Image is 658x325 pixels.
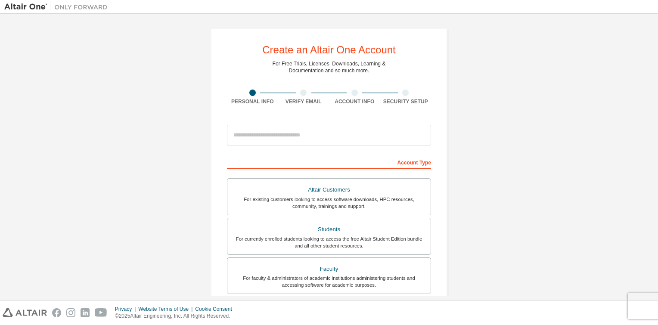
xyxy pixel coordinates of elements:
[233,223,425,235] div: Students
[195,306,237,313] div: Cookie Consent
[66,308,75,317] img: instagram.svg
[233,263,425,275] div: Faculty
[380,98,431,105] div: Security Setup
[329,98,380,105] div: Account Info
[227,155,431,169] div: Account Type
[52,308,61,317] img: facebook.svg
[4,3,112,11] img: Altair One
[115,306,138,313] div: Privacy
[233,196,425,210] div: For existing customers looking to access software downloads, HPC resources, community, trainings ...
[233,184,425,196] div: Altair Customers
[262,45,396,55] div: Create an Altair One Account
[227,98,278,105] div: Personal Info
[278,98,329,105] div: Verify Email
[95,308,107,317] img: youtube.svg
[115,313,237,320] p: © 2025 Altair Engineering, Inc. All Rights Reserved.
[233,235,425,249] div: For currently enrolled students looking to access the free Altair Student Edition bundle and all ...
[81,308,90,317] img: linkedin.svg
[233,275,425,288] div: For faculty & administrators of academic institutions administering students and accessing softwa...
[273,60,386,74] div: For Free Trials, Licenses, Downloads, Learning & Documentation and so much more.
[138,306,195,313] div: Website Terms of Use
[3,308,47,317] img: altair_logo.svg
